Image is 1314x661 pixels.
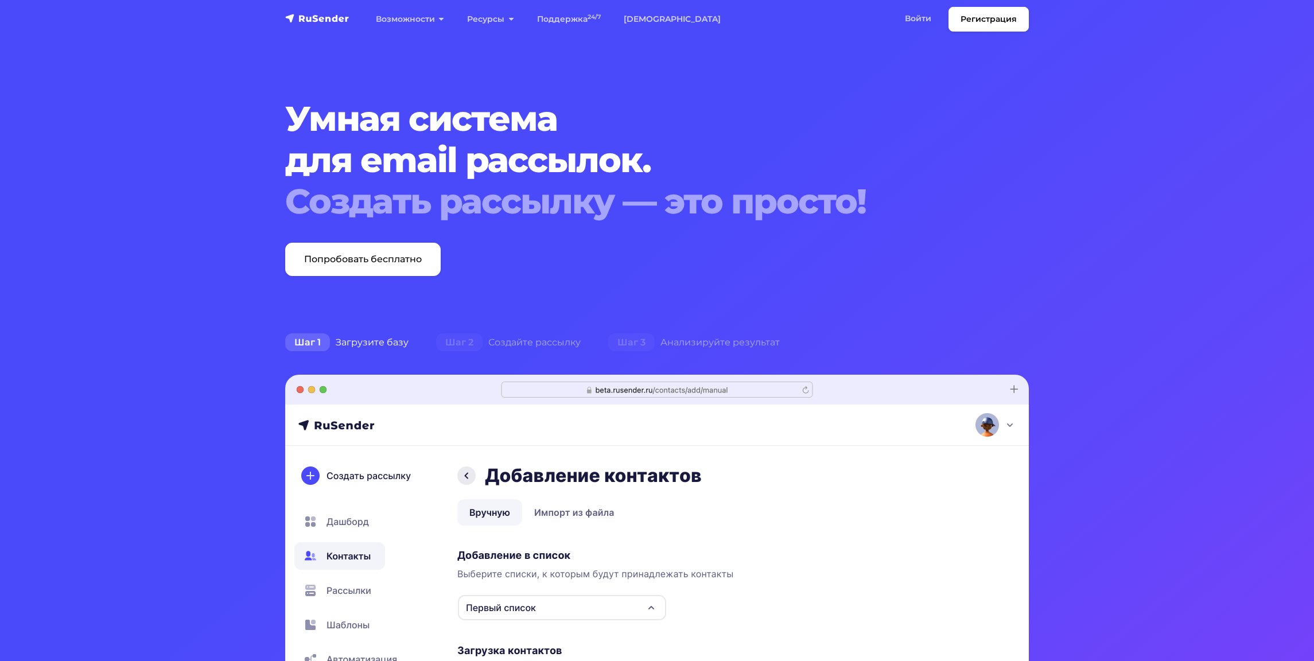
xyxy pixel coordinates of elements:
[285,243,441,276] a: Попробовать бесплатно
[612,7,732,31] a: [DEMOGRAPHIC_DATA]
[364,7,456,31] a: Возможности
[456,7,525,31] a: Ресурсы
[285,98,966,222] h1: Умная система для email рассылок.
[285,333,330,352] span: Шаг 1
[893,7,943,30] a: Войти
[422,331,594,354] div: Создайте рассылку
[588,13,601,21] sup: 24/7
[436,333,483,352] span: Шаг 2
[948,7,1029,32] a: Регистрация
[285,181,966,222] div: Создать рассылку — это просто!
[271,331,422,354] div: Загрузите базу
[285,13,349,24] img: RuSender
[594,331,794,354] div: Анализируйте результат
[608,333,655,352] span: Шаг 3
[526,7,612,31] a: Поддержка24/7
